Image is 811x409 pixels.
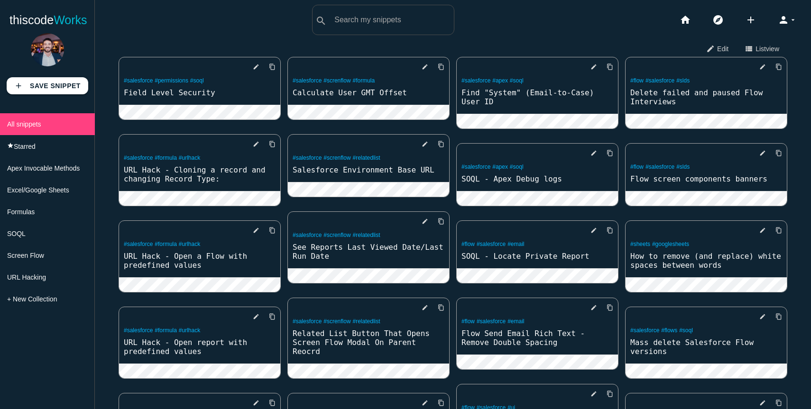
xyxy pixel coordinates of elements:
[261,136,276,153] a: Copy to Clipboard
[461,164,490,170] a: #salesforce
[7,295,57,303] span: + New Collection
[590,222,597,239] i: edit
[124,77,153,84] a: #salesforce
[717,40,728,56] span: Edit
[261,58,276,75] a: Copy to Clipboard
[759,58,766,75] i: edit
[288,242,449,262] a: See Reports Last Viewed Date/Last Run Date
[422,213,428,230] i: edit
[599,58,613,75] a: Copy to Clipboard
[698,40,737,57] a: editEdit
[745,5,756,35] i: add
[626,173,787,184] a: Flow screen components banners
[457,87,618,107] a: Find "System" (Email-to-Case) User ID
[430,213,444,230] a: Copy to Clipboard
[630,77,644,84] a: #flow
[119,337,280,357] a: URL Hack - Open report with predefined values
[9,5,87,35] a: thiscodeWorks
[590,385,597,402] i: edit
[179,241,200,247] a: #urlhack
[14,143,36,150] span: Starred
[7,77,88,94] a: addSave Snippet
[269,222,276,239] i: content_copy
[630,241,650,247] a: #sheets
[288,164,449,175] a: Salesforce Environment Base URL
[630,164,644,170] a: #flow
[457,173,618,184] a: SOQL - Apex Debug logs
[288,328,449,357] a: Related List Button That Opens Screen Flow Modal On Parent Reocrd
[599,299,613,316] a: Copy to Clipboard
[607,222,613,239] i: content_copy
[7,273,46,281] span: URL Hacking
[607,299,613,316] i: content_copy
[590,299,597,316] i: edit
[768,145,782,162] a: Copy to Clipboard
[155,241,177,247] a: #formula
[752,145,766,162] a: edit
[124,241,153,247] a: #salesforce
[54,13,87,27] span: Works
[652,241,689,247] a: #googlesheets
[626,87,787,107] a: Delete failed and paused Flow Interviews
[607,58,613,75] i: content_copy
[680,5,691,35] i: home
[245,58,259,75] a: edit
[7,142,14,149] i: star
[261,308,276,325] a: Copy to Clipboard
[676,164,690,170] a: #slds
[438,58,444,75] i: content_copy
[583,385,597,402] a: edit
[789,5,797,35] i: arrow_drop_down
[583,58,597,75] a: edit
[775,145,782,162] i: content_copy
[323,155,350,161] a: #screnflow
[507,241,524,247] a: #email
[752,58,766,75] a: edit
[766,45,779,53] span: view
[253,58,259,75] i: edit
[293,232,322,238] a: #salesforce
[712,5,724,35] i: explore
[630,327,659,334] a: #salesforce
[414,213,428,230] a: edit
[422,58,428,75] i: edit
[645,164,674,170] a: #salesforce
[124,155,153,161] a: #salesforce
[438,213,444,230] i: content_copy
[590,145,597,162] i: edit
[461,77,490,84] a: #salesforce
[313,5,330,35] button: search
[492,77,508,84] a: #apex
[179,155,200,161] a: #urlhack
[599,222,613,239] a: Copy to Clipboard
[752,222,766,239] a: edit
[124,327,153,334] a: #salesforce
[7,186,69,194] span: Excel/Google Sheets
[775,58,782,75] i: content_copy
[507,318,524,325] a: #email
[461,318,475,325] a: #flow
[288,87,449,98] a: Calculate User GMT Offset
[759,308,766,325] i: edit
[269,308,276,325] i: content_copy
[119,87,280,98] a: Field Level Security
[31,33,64,66] img: 347e1ffbe878756b9634a5191a328218
[330,10,454,30] input: Search my snippets
[756,40,779,56] span: List
[7,252,44,259] span: Screen Flow
[253,308,259,325] i: edit
[768,58,782,75] a: Copy to Clipboard
[269,58,276,75] i: content_copy
[293,155,322,161] a: #salesforce
[414,299,428,316] a: edit
[599,145,613,162] a: Copy to Clipboard
[599,385,613,402] a: Copy to Clipboard
[323,232,350,238] a: #screnflow
[626,337,787,357] a: Mass delete Salesforce Flow versions
[245,136,259,153] a: edit
[661,327,677,334] a: #flows
[7,208,35,216] span: Formulas
[759,145,766,162] i: edit
[30,82,81,90] b: Save Snippet
[155,155,177,161] a: #formula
